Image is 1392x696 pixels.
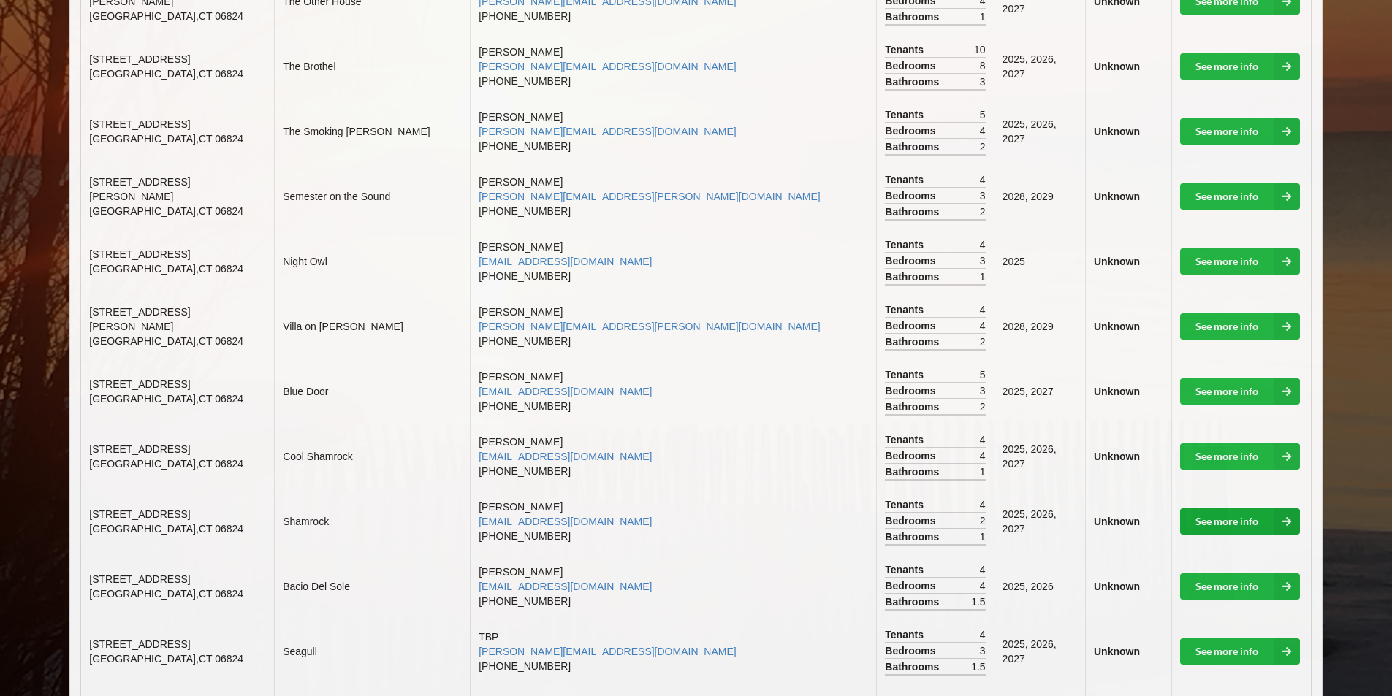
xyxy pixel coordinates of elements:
span: Bedrooms [885,253,939,268]
span: Bedrooms [885,448,939,463]
a: [EMAIL_ADDRESS][DOMAIN_NAME] [479,256,652,267]
span: 1 [980,9,986,24]
a: See more info [1180,508,1300,535]
a: [EMAIL_ADDRESS][DOMAIN_NAME] [479,386,652,397]
span: [STREET_ADDRESS] [89,248,190,260]
span: Tenants [885,562,927,577]
span: Bathrooms [885,334,943,349]
td: [PERSON_NAME] [PHONE_NUMBER] [470,99,876,164]
b: Unknown [1094,61,1140,72]
span: [GEOGRAPHIC_DATA] , CT 06824 [89,68,243,80]
td: Blue Door [274,359,470,424]
td: 2028, 2029 [994,164,1085,229]
span: Tenants [885,302,927,317]
td: [PERSON_NAME] [PHONE_NUMBER] [470,489,876,554]
a: [PERSON_NAME][EMAIL_ADDRESS][DOMAIN_NAME] [479,126,736,137]
span: 5 [980,367,986,382]
span: Tenants [885,367,927,382]
span: Bedrooms [885,578,939,593]
span: Bathrooms [885,399,943,414]
span: 4 [980,302,986,317]
td: Seagull [274,619,470,684]
a: [PERSON_NAME][EMAIL_ADDRESS][DOMAIN_NAME] [479,646,736,657]
td: 2025 [994,229,1085,294]
span: 8 [980,58,986,73]
span: [GEOGRAPHIC_DATA] , CT 06824 [89,393,243,405]
span: Tenants [885,432,927,447]
span: 4 [980,432,986,447]
b: Unknown [1094,581,1140,592]
span: 3 [980,643,986,658]
span: Bedrooms [885,318,939,333]
span: [GEOGRAPHIC_DATA] , CT 06824 [89,588,243,600]
span: [STREET_ADDRESS] [89,443,190,455]
td: 2025, 2026, 2027 [994,619,1085,684]
span: Tenants [885,237,927,252]
span: Bathrooms [885,464,943,479]
b: Unknown [1094,256,1140,267]
td: Bacio Del Sole [274,554,470,619]
span: Bathrooms [885,139,943,154]
span: 4 [980,562,986,577]
span: Tenants [885,107,927,122]
a: [EMAIL_ADDRESS][DOMAIN_NAME] [479,451,652,462]
span: [GEOGRAPHIC_DATA] , CT 06824 [89,523,243,535]
span: [GEOGRAPHIC_DATA] , CT 06824 [89,133,243,145]
span: [GEOGRAPHIC_DATA] , CT 06824 [89,263,243,275]
a: [PERSON_NAME][EMAIL_ADDRESS][PERSON_NAME][DOMAIN_NAME] [479,321,821,332]
span: Bathrooms [885,659,943,674]
td: 2025, 2027 [994,359,1085,424]
td: 2025, 2026 [994,554,1085,619]
b: Unknown [1094,321,1140,332]
td: 2025, 2026, 2027 [994,99,1085,164]
span: [STREET_ADDRESS] [89,573,190,585]
span: 4 [980,172,986,187]
span: Tenants [885,497,927,512]
td: The Brothel [274,34,470,99]
td: Shamrock [274,489,470,554]
td: TBP [PHONE_NUMBER] [470,619,876,684]
a: See more info [1180,53,1300,80]
span: 2 [980,513,986,528]
span: Bathrooms [885,74,943,89]
span: 4 [980,627,986,642]
td: 2025, 2026, 2027 [994,424,1085,489]
span: 3 [980,383,986,398]
span: 4 [980,318,986,333]
td: Semester on the Sound [274,164,470,229]
td: 2025, 2026, 2027 [994,489,1085,554]
td: 2028, 2029 [994,294,1085,359]
span: 1 [980,529,986,544]
b: Unknown [1094,646,1140,657]
span: Bedrooms [885,643,939,658]
span: 3 [980,188,986,203]
span: 4 [980,237,986,252]
b: Unknown [1094,126,1140,137]
td: [PERSON_NAME] [PHONE_NUMBER] [470,294,876,359]
span: Bedrooms [885,123,939,138]
span: 4 [980,448,986,463]
span: [STREET_ADDRESS] [89,508,190,520]
span: 4 [980,497,986,512]
span: [STREET_ADDRESS] [89,53,190,65]
span: Bedrooms [885,513,939,528]
span: [GEOGRAPHIC_DATA] , CT 06824 [89,335,243,347]
a: See more info [1180,573,1300,600]
span: 2 [980,139,986,154]
span: [STREET_ADDRESS] [89,118,190,130]
a: See more info [1180,248,1300,275]
td: Cool Shamrock [274,424,470,489]
span: [STREET_ADDRESS] [89,638,190,650]
span: Bedrooms [885,188,939,203]
b: Unknown [1094,451,1140,462]
span: 4 [980,123,986,138]
span: 4 [980,578,986,593]
span: Bathrooms [885,204,943,219]
span: 1.5 [971,659,985,674]
span: [STREET_ADDRESS][PERSON_NAME] [89,176,190,202]
a: [EMAIL_ADDRESS][DOMAIN_NAME] [479,516,652,527]
b: Unknown [1094,516,1140,527]
td: [PERSON_NAME] [PHONE_NUMBER] [470,424,876,489]
span: [STREET_ADDRESS][PERSON_NAME] [89,306,190,332]
span: 3 [980,74,986,89]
